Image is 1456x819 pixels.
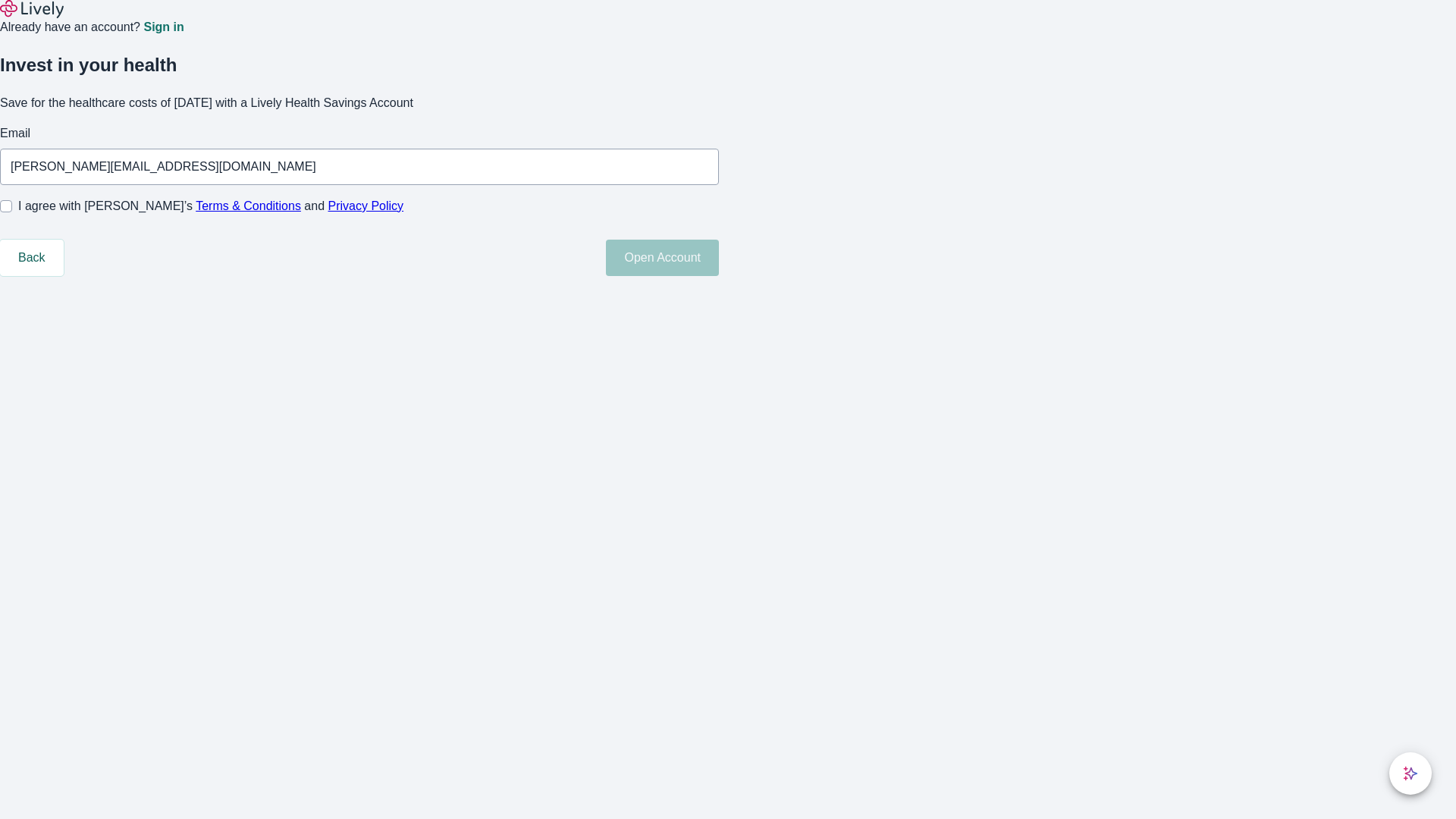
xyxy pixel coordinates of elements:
[1403,766,1418,781] svg: Lively AI Assistant
[18,197,403,215] span: I agree with [PERSON_NAME]’s and
[196,199,301,212] a: Terms & Conditions
[143,21,184,33] a: Sign in
[328,199,404,212] a: Privacy Policy
[1389,752,1432,795] button: chat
